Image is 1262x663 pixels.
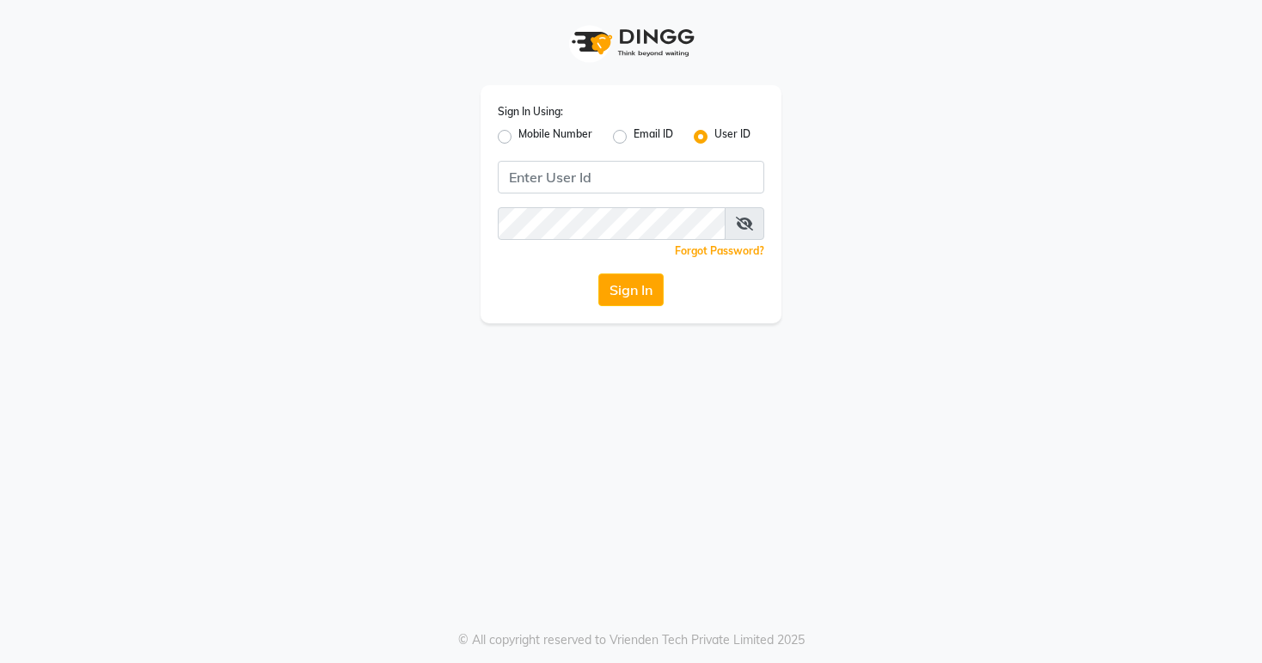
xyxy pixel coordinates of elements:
button: Sign In [598,273,664,306]
input: Username [498,161,764,193]
input: Username [498,207,726,240]
label: Email ID [634,126,673,147]
label: User ID [714,126,750,147]
label: Sign In Using: [498,104,563,120]
img: logo1.svg [562,17,700,68]
a: Forgot Password? [675,244,764,257]
label: Mobile Number [518,126,592,147]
